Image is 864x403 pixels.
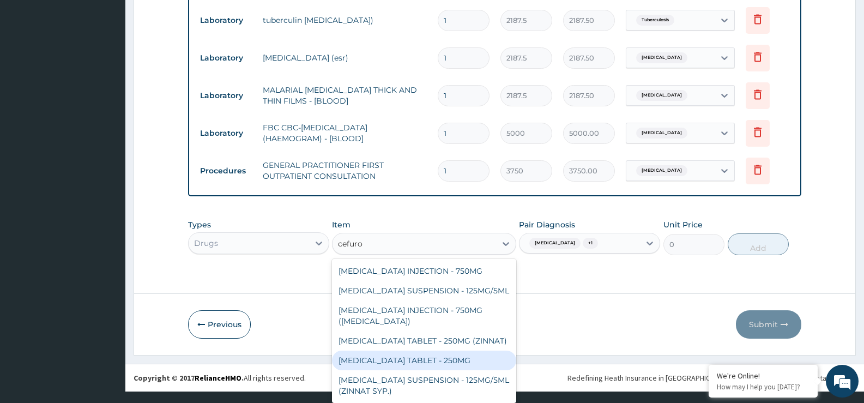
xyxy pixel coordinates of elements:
div: [MEDICAL_DATA] TABLET - 250MG (ZINNAT) [332,331,516,351]
a: RelianceHMO [195,373,241,383]
label: Unit Price [663,219,703,230]
div: [MEDICAL_DATA] TABLET - 250MG [332,351,516,370]
label: Item [332,219,351,230]
div: [MEDICAL_DATA] INJECTION - 750MG ([MEDICAL_DATA]) [332,300,516,331]
div: Drugs [194,238,218,249]
div: Redefining Heath Insurance in [GEOGRAPHIC_DATA] using Telemedicine and Data Science! [567,372,856,383]
td: Procedures [195,161,257,181]
span: [MEDICAL_DATA] [636,128,687,139]
span: [MEDICAL_DATA] [636,165,687,176]
td: GENERAL PRACTITIONER FIRST OUTPATIENT CONSULTATION [257,154,432,187]
div: Chat with us now [57,61,183,75]
img: d_794563401_company_1708531726252_794563401 [20,55,44,82]
td: MALARIAL [MEDICAL_DATA] THICK AND THIN FILMS - [BLOOD] [257,79,432,112]
button: Previous [188,310,251,339]
div: [MEDICAL_DATA] SUSPENSION - 125MG/5ML (ZINNAT SYP.) [332,370,516,401]
div: We're Online! [717,371,809,381]
footer: All rights reserved. [125,364,864,392]
td: Laboratory [195,48,257,68]
span: Tuberculosis [636,15,674,26]
td: Laboratory [195,10,257,31]
span: We're online! [63,128,150,238]
button: Add [728,233,789,255]
span: [MEDICAL_DATA] [636,52,687,63]
label: Types [188,220,211,230]
span: + 1 [583,238,598,249]
button: Submit [736,310,801,339]
td: FBC CBC-[MEDICAL_DATA] (HAEMOGRAM) - [BLOOD] [257,117,432,149]
textarea: Type your message and hit 'Enter' [5,279,208,317]
td: [MEDICAL_DATA] (esr) [257,47,432,69]
label: Pair Diagnosis [519,219,575,230]
div: Minimize live chat window [179,5,205,32]
td: Laboratory [195,86,257,106]
span: [MEDICAL_DATA] [529,238,581,249]
td: Laboratory [195,123,257,143]
strong: Copyright © 2017 . [134,373,244,383]
div: [MEDICAL_DATA] INJECTION - 750MG [332,261,516,281]
td: tuberculin [MEDICAL_DATA]) [257,9,432,31]
p: How may I help you today? [717,382,809,392]
span: [MEDICAL_DATA] [636,90,687,101]
div: [MEDICAL_DATA] SUSPENSION - 125MG/5ML [332,281,516,300]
